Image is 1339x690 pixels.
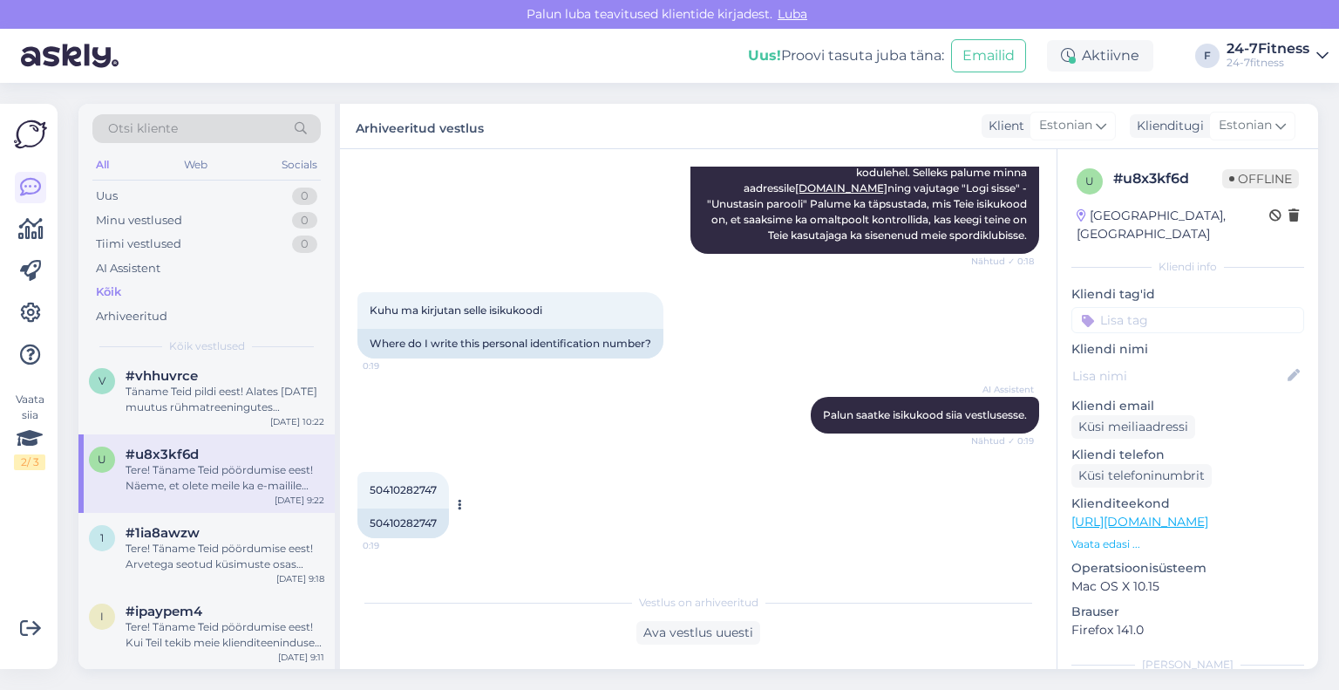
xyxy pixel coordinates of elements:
[823,408,1027,421] span: Palun saatke isikukood siia vestlusesse.
[1071,514,1208,529] a: [URL][DOMAIN_NAME]
[292,188,317,205] div: 0
[1072,366,1284,386] input: Lisa nimi
[639,595,758,611] span: Vestlus on arhiveeritud
[1047,40,1153,72] div: Aktiivne
[278,154,321,176] div: Socials
[1071,397,1304,415] p: Kliendi email
[370,483,437,496] span: 50410282747
[126,462,324,494] div: Tere! Täname Teid pöördumise eest! Näeme, et olete meile ka e-mailile kirjutanud. Kontrollime ant...
[1219,116,1272,135] span: Estonian
[96,284,121,301] div: Kõik
[772,6,812,22] span: Luba
[14,392,45,470] div: Vaata siia
[270,415,324,428] div: [DATE] 10:22
[1071,446,1304,464] p: Kliendi telefon
[1130,117,1204,135] div: Klienditugi
[96,260,160,277] div: AI Assistent
[1195,44,1220,68] div: F
[1071,536,1304,552] p: Vaata edasi ...
[1071,495,1304,513] p: Klienditeekond
[278,651,324,664] div: [DATE] 9:11
[1071,340,1304,359] p: Kliendi nimi
[14,118,47,151] img: Askly Logo
[1227,42,1329,70] a: 24-7Fitness24-7fitness
[1222,169,1299,188] span: Offline
[1071,259,1304,275] div: Kliendi info
[96,236,181,253] div: Tiimi vestlused
[951,39,1026,72] button: Emailid
[969,434,1034,447] span: Nähtud ✓ 0:19
[99,374,105,387] span: v
[1071,603,1304,621] p: Brauser
[14,454,45,470] div: 2 / 3
[969,383,1034,396] span: AI Assistent
[1227,56,1309,70] div: 24-7fitness
[1071,621,1304,639] p: Firefox 141.0
[275,494,324,507] div: [DATE] 9:22
[126,384,324,415] div: Täname Teid pildi eest! Alates [DATE] muutus rühmatreeningutes osalemine tasuliseks. Rühmatreenin...
[96,188,118,205] div: Uus
[357,509,449,538] div: 50410282747
[356,114,484,138] label: Arhiveeritud vestlus
[292,236,317,253] div: 0
[1071,464,1212,488] div: Küsi telefoninumbrit
[1227,42,1309,56] div: 24-7Fitness
[969,255,1034,268] span: Nähtud ✓ 0:18
[357,329,663,359] div: Where do I write this personal identification number?
[363,359,428,372] span: 0:19
[363,539,428,552] span: 0:19
[126,541,324,572] div: Tere! Täname Teid pöördumise eest! Arvetega seotud küsimuste osas palume meiega ühendust [PERSON_...
[1113,168,1222,189] div: # u8x3kf6d
[292,212,317,229] div: 0
[795,181,887,195] a: [DOMAIN_NAME]
[1071,307,1304,333] input: Lisa tag
[1071,657,1304,673] div: [PERSON_NAME]
[98,453,106,466] span: u
[1071,285,1304,304] p: Kliendi tag'id
[1071,415,1195,439] div: Küsi meiliaadressi
[100,531,104,544] span: 1
[126,619,324,651] div: Tere! Täname Teid pöördumise eest! Kui Teil tekib meie klienditeeninduse tööajal (iga päev 9-21) ...
[636,621,760,645] div: Ava vestlus uuesti
[1039,116,1092,135] span: Estonian
[1085,174,1094,188] span: u
[92,154,112,176] div: All
[748,47,781,64] b: Uus!
[1071,577,1304,596] p: Mac OS X 10.15
[748,45,944,66] div: Proovi tasuta juba täna:
[100,610,104,623] span: i
[982,117,1024,135] div: Klient
[370,304,542,317] span: Kuhu ma kirjutan selle isikukoodi
[126,525,200,541] span: #1ia8awzw
[96,212,182,229] div: Minu vestlused
[1071,559,1304,577] p: Operatsioonisüsteem
[1077,207,1269,243] div: [GEOGRAPHIC_DATA], [GEOGRAPHIC_DATA]
[96,308,167,325] div: Arhiveeritud
[180,154,211,176] div: Web
[108,120,178,138] span: Otsi kliente
[707,134,1030,242] span: Kui kahtlustate, et keegi teine on Teie kasutajanimega sisenenud, siis palun vahetage ära enda pa...
[169,338,245,354] span: Kõik vestlused
[276,572,324,585] div: [DATE] 9:18
[126,447,199,462] span: #u8x3kf6d
[126,604,202,619] span: #ipaypem4
[126,368,198,384] span: #vhhuvrce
